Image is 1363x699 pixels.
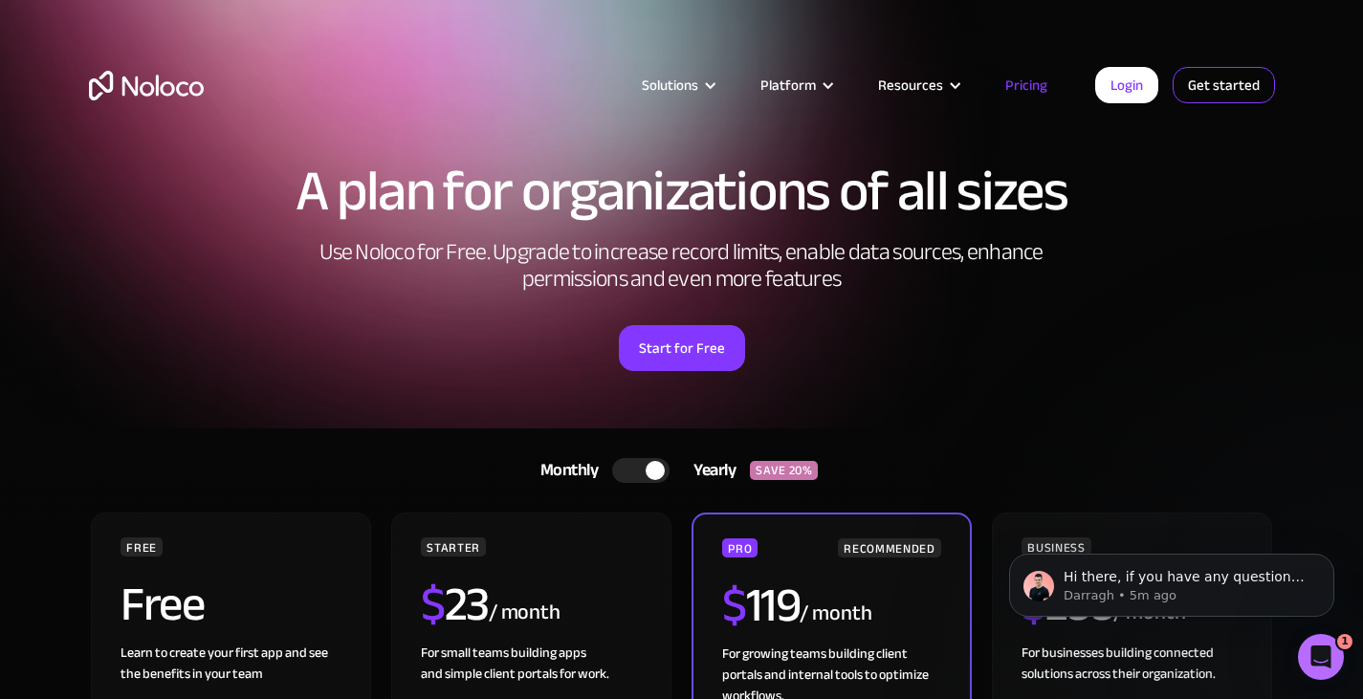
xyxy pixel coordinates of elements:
div: / month [800,599,871,629]
div: Monthly [517,456,613,485]
a: Get started [1173,67,1275,103]
h2: Use Noloco for Free. Upgrade to increase record limits, enable data sources, enhance permissions ... [299,239,1065,293]
span: 1 [1337,634,1352,649]
div: Platform [760,73,816,98]
div: PRO [722,538,758,557]
h2: Free [121,580,204,628]
span: $ [421,559,445,649]
h2: 119 [722,581,800,629]
a: Pricing [981,73,1071,98]
iframe: Intercom notifications message [980,513,1363,647]
div: RECOMMENDED [838,538,940,557]
div: Yearly [670,456,750,485]
div: SAVE 20% [750,461,818,480]
a: Start for Free [619,325,745,371]
div: Solutions [618,73,736,98]
div: Platform [736,73,854,98]
h1: A plan for organizations of all sizes [89,163,1275,220]
h2: 23 [421,580,489,628]
div: STARTER [421,537,485,557]
div: / month [489,598,561,628]
iframe: Intercom live chat [1298,634,1344,680]
a: Login [1095,67,1158,103]
div: FREE [121,537,163,557]
div: Resources [854,73,981,98]
div: Solutions [642,73,698,98]
span: $ [722,560,746,650]
div: Resources [878,73,943,98]
a: home [89,71,204,100]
